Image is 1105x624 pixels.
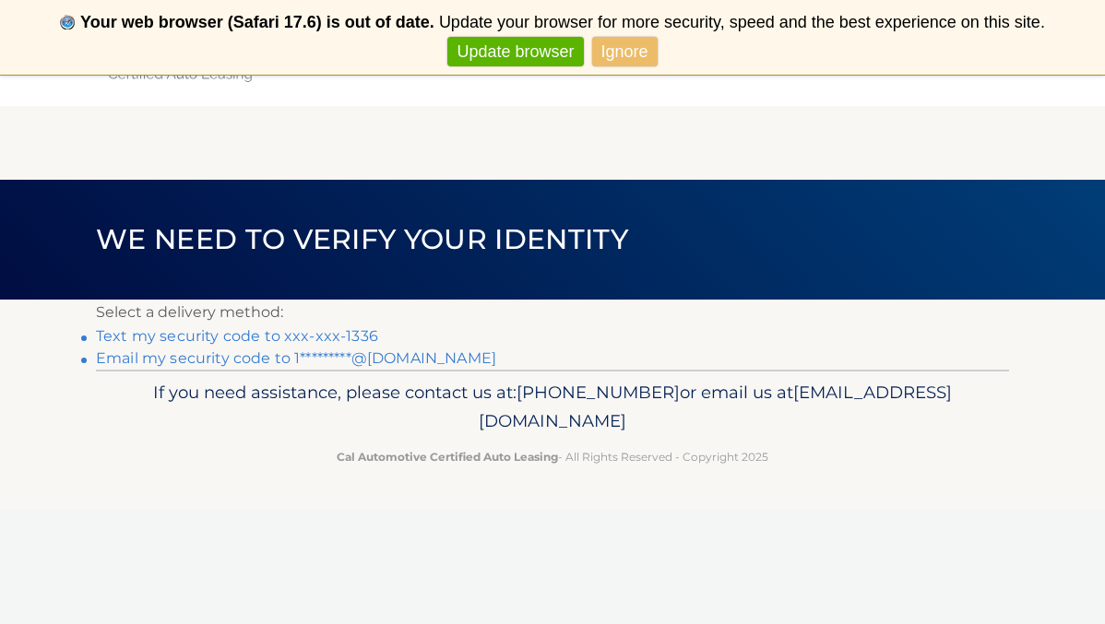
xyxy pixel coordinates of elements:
[96,327,378,345] a: Text my security code to xxx-xxx-1336
[96,349,496,367] a: Email my security code to 1*********@[DOMAIN_NAME]
[592,37,658,67] a: Ignore
[439,13,1045,31] span: Update your browser for more security, speed and the best experience on this site.
[337,450,558,464] strong: Cal Automotive Certified Auto Leasing
[517,382,680,403] span: [PHONE_NUMBER]
[96,300,1009,325] p: Select a delivery method:
[96,222,628,256] span: We need to verify your identity
[108,378,997,437] p: If you need assistance, please contact us at: or email us at
[108,447,997,466] p: - All Rights Reserved - Copyright 2025
[80,13,434,31] b: Your web browser (Safari 17.6) is out of date.
[447,37,583,67] a: Update browser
